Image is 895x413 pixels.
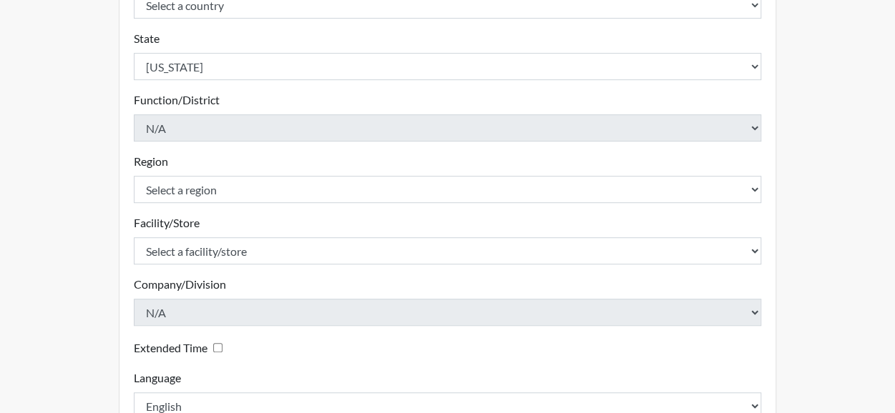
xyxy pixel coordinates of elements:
[134,337,228,358] div: Checking this box will provide the interviewee with an accomodation of extra time to answer each ...
[134,276,226,293] label: Company/Division
[134,153,168,170] label: Region
[134,91,220,109] label: Function/District
[134,339,207,357] label: Extended Time
[134,369,181,387] label: Language
[134,30,160,47] label: State
[134,214,200,232] label: Facility/Store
